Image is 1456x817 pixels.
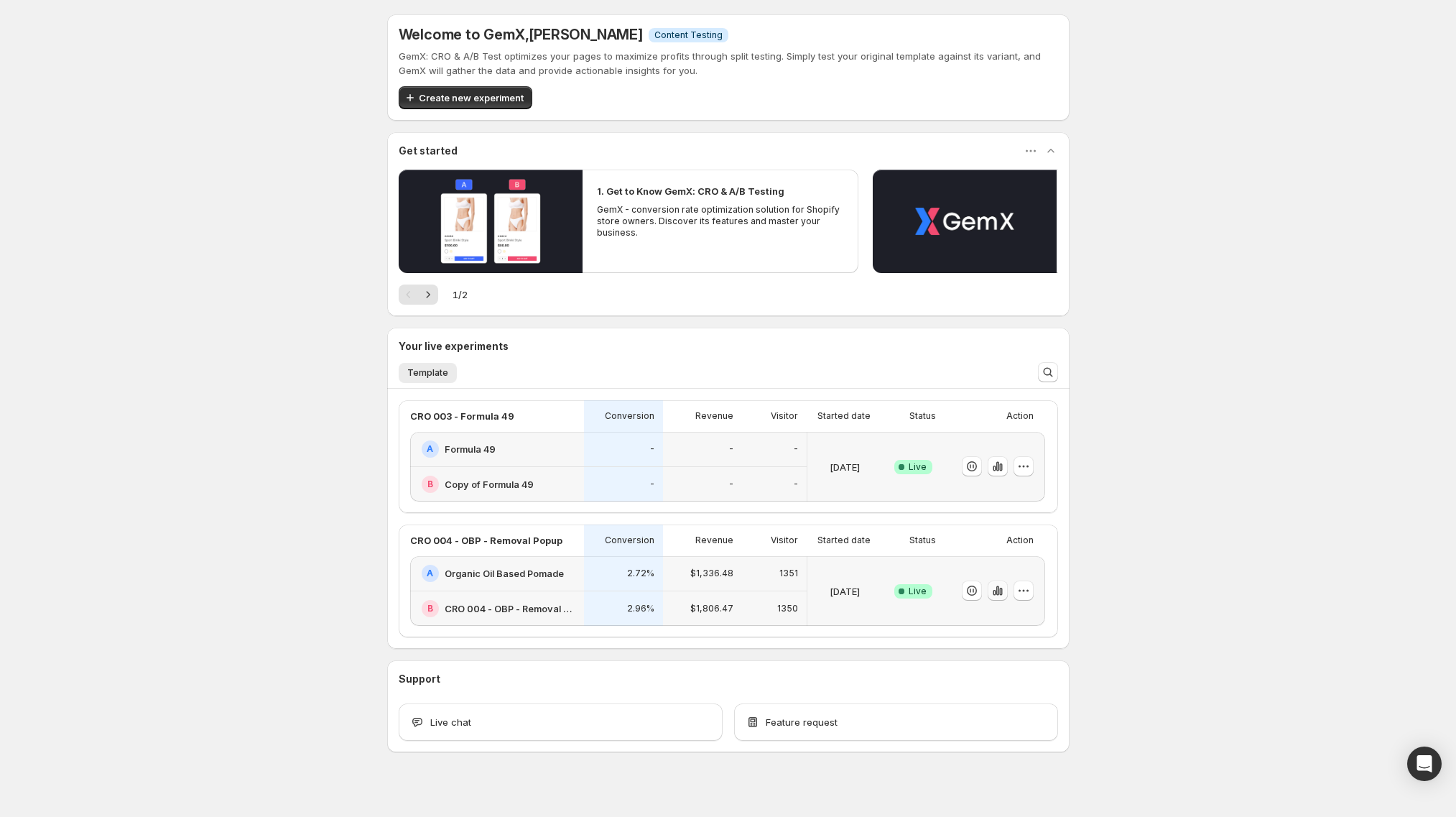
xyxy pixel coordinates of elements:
[427,568,433,579] h2: A
[729,443,733,455] p: -
[777,603,798,614] p: 1350
[779,568,798,579] p: 1351
[445,442,496,456] h2: Formula 49
[830,584,860,599] p: [DATE]
[817,535,871,546] p: Started date
[830,460,860,474] p: [DATE]
[873,170,1057,273] button: Play video
[418,285,438,305] button: Next
[399,26,643,43] h5: Welcome to GemX
[525,26,643,43] span: , [PERSON_NAME]
[445,601,575,616] h2: CRO 004 - OBP - Removal Popup (variant)
[817,410,871,422] p: Started date
[695,410,733,422] p: Revenue
[410,533,562,548] p: CRO 004 - OBP - Removal Popup
[1006,535,1034,546] p: Action
[794,479,798,490] p: -
[605,535,654,546] p: Conversion
[410,409,514,423] p: CRO 003 - Formula 49
[1006,410,1034,422] p: Action
[909,586,927,597] span: Live
[597,184,784,198] h2: 1. Get to Know GemX: CRO & A/B Testing
[766,715,838,729] span: Feature request
[1407,747,1442,781] div: Open Intercom Messenger
[627,568,654,579] p: 2.72%
[690,568,733,579] p: $1,336.48
[650,443,654,455] p: -
[399,285,438,305] nav: Pagination
[605,410,654,422] p: Conversion
[399,86,532,109] button: Create new experiment
[771,410,798,422] p: Visitor
[427,443,433,455] h2: A
[690,603,733,614] p: $1,806.47
[399,49,1058,78] p: GemX: CRO & A/B Test optimizes your pages to maximize profits through split testing. Simply test ...
[909,535,936,546] p: Status
[399,170,583,273] button: Play video
[695,535,733,546] p: Revenue
[909,410,936,422] p: Status
[399,672,440,686] h3: Support
[430,715,471,729] span: Live chat
[419,91,524,105] span: Create new experiment
[427,479,433,490] h2: B
[399,144,458,158] h3: Get started
[1038,362,1058,382] button: Search and filter results
[445,477,534,491] h2: Copy of Formula 49
[407,367,448,379] span: Template
[453,287,468,302] span: 1 / 2
[445,566,564,581] h2: Organic Oil Based Pomade
[627,603,654,614] p: 2.96%
[654,29,723,41] span: Content Testing
[794,443,798,455] p: -
[771,535,798,546] p: Visitor
[399,339,509,354] h3: Your live experiments
[597,204,844,239] p: GemX - conversion rate optimization solution for Shopify store owners. Discover its features and ...
[427,603,433,614] h2: B
[650,479,654,490] p: -
[909,461,927,473] span: Live
[729,479,733,490] p: -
